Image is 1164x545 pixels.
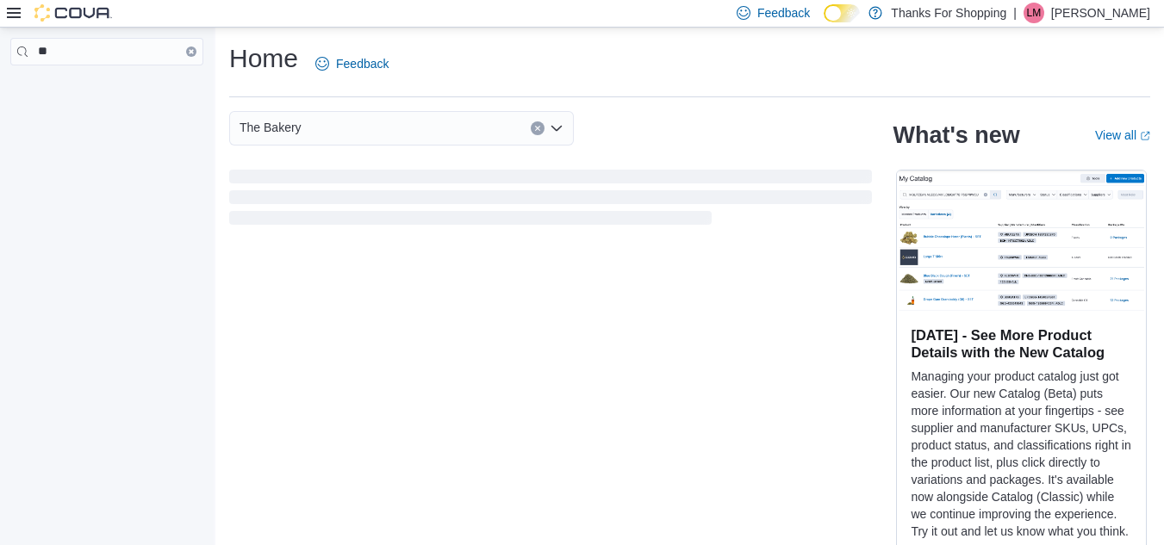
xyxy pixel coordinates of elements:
span: LM [1027,3,1042,23]
button: Clear input [186,46,196,57]
span: Dark Mode [824,22,825,23]
a: Feedback [308,46,395,81]
h1: Home [229,41,298,76]
button: Open list of options [550,121,563,135]
h3: [DATE] - See More Product Details with the New Catalog [911,326,1132,361]
p: [PERSON_NAME] [1051,3,1150,23]
div: Liam Mcauley [1024,3,1044,23]
nav: Complex example [10,69,203,110]
p: Managing your product catalog just got easier. Our new Catalog (Beta) puts more information at yo... [911,368,1132,540]
span: Feedback [757,4,810,22]
img: Cova [34,4,112,22]
input: Dark Mode [824,4,860,22]
a: View allExternal link [1095,128,1150,142]
p: Thanks For Shopping [891,3,1006,23]
svg: External link [1140,131,1150,141]
button: Clear input [531,121,545,135]
h2: What's new [893,121,1019,149]
p: | [1013,3,1017,23]
span: Feedback [336,55,389,72]
span: The Bakery [240,117,302,138]
span: Loading [229,173,872,228]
